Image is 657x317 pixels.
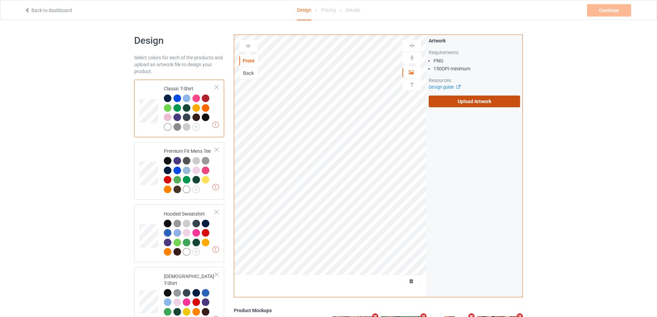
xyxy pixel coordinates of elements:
[134,80,224,137] div: Classic T-Shirt
[134,34,224,47] h1: Design
[409,55,415,61] img: svg%3E%0A
[164,148,215,192] div: Premium Fit Mens Tee
[24,8,72,13] a: Back to dashboard
[173,123,181,131] img: heather_texture.png
[429,37,520,44] div: Artwork
[429,85,460,90] a: Design guide
[202,157,209,165] img: heather_texture.png
[134,142,224,200] div: Premium Fit Mens Tee
[134,54,224,75] div: Select colors for each of the products and upload an artwork file to design your product.
[192,123,200,131] img: svg+xml;base64,PD94bWwgdmVyc2lvbj0iMS4wIiBlbmNvZGluZz0iVVRGLTgiPz4KPHN2ZyB3aWR0aD0iMjJweCIgaGVpZ2...
[234,307,523,314] div: Product Mockups
[409,81,415,88] img: svg%3E%0A
[239,70,258,77] div: Back
[192,248,200,256] img: svg+xml;base64,PD94bWwgdmVyc2lvbj0iMS4wIiBlbmNvZGluZz0iVVRGLTgiPz4KPHN2ZyB3aWR0aD0iMjJweCIgaGVpZ2...
[297,0,311,20] div: Design
[434,65,520,72] li: 150 DPI minimum
[434,57,520,64] li: PNG
[239,57,258,64] div: Front
[346,0,360,20] div: Details
[164,210,215,255] div: Hooded Sweatshirt
[409,42,415,49] img: svg%3E%0A
[134,205,224,262] div: Hooded Sweatshirt
[164,85,215,130] div: Classic T-Shirt
[429,96,520,107] label: Upload Artwork
[212,246,219,253] img: exclamation icon
[321,0,336,20] div: Pricing
[429,77,520,84] div: Resources
[212,121,219,128] img: exclamation icon
[212,184,219,190] img: exclamation icon
[429,49,520,56] div: Requirements
[192,186,200,193] img: svg+xml;base64,PD94bWwgdmVyc2lvbj0iMS4wIiBlbmNvZGluZz0iVVRGLTgiPz4KPHN2ZyB3aWR0aD0iMjJweCIgaGVpZ2...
